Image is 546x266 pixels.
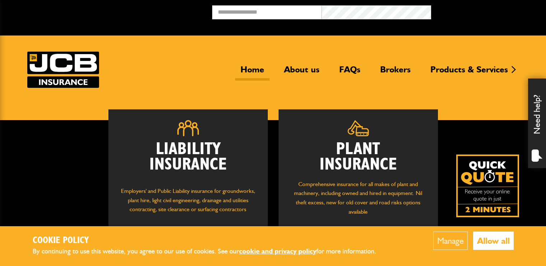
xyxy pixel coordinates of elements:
[235,64,270,81] a: Home
[289,180,427,216] p: Comprehensive insurance for all makes of plant and machinery, including owned and hired in equipm...
[473,232,514,250] button: Allow all
[239,247,316,255] a: cookie and privacy policy
[289,142,427,172] h2: Plant Insurance
[33,246,388,257] p: By continuing to use this website, you agree to our use of cookies. See our for more information.
[431,5,541,16] button: Broker Login
[375,64,416,81] a: Brokers
[27,52,99,88] img: JCB Insurance Services logo
[279,64,325,81] a: About us
[528,79,546,168] div: Need help?
[119,186,257,221] p: Employers' and Public Liability insurance for groundworks, plant hire, light civil engineering, d...
[33,235,388,246] h2: Cookie Policy
[433,232,468,250] button: Manage
[334,64,366,81] a: FAQs
[456,155,519,217] img: Quick Quote
[27,52,99,88] a: JCB Insurance Services
[119,142,257,180] h2: Liability Insurance
[456,155,519,217] a: Get your insurance quote isn just 2-minutes
[425,64,513,81] a: Products & Services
